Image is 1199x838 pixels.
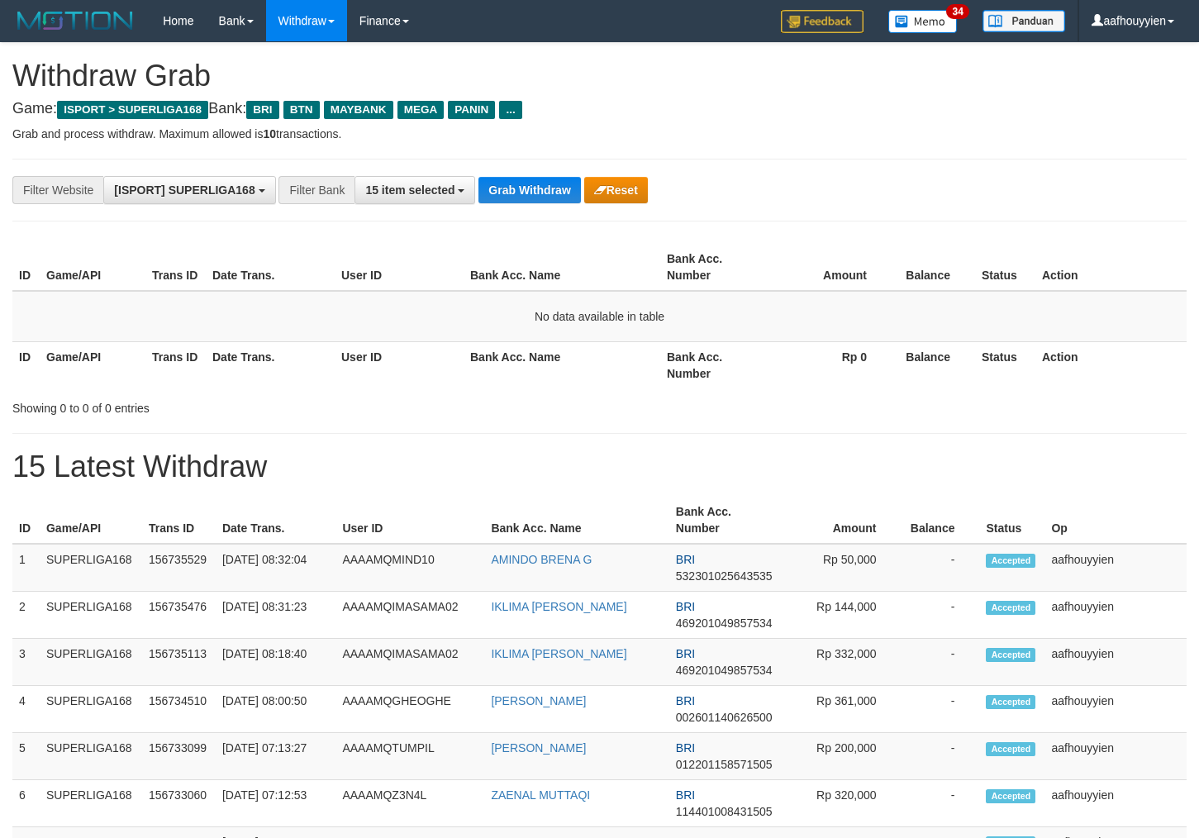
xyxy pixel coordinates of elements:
[766,341,892,388] th: Rp 0
[246,101,278,119] span: BRI
[1035,341,1187,388] th: Action
[12,733,40,780] td: 5
[1044,780,1187,827] td: aafhouyyien
[1044,544,1187,592] td: aafhouyyien
[278,176,354,204] div: Filter Bank
[676,664,773,677] span: Copy 469201049857534 to clipboard
[335,639,484,686] td: AAAAMQIMASAMA02
[142,544,216,592] td: 156735529
[324,101,393,119] span: MAYBANK
[1035,244,1187,291] th: Action
[40,244,145,291] th: Game/API
[783,544,902,592] td: Rp 50,000
[676,553,695,566] span: BRI
[892,244,975,291] th: Balance
[1044,639,1187,686] td: aafhouyyien
[12,393,488,417] div: Showing 0 to 0 of 0 entries
[946,4,968,19] span: 34
[902,592,980,639] td: -
[1044,497,1187,544] th: Op
[986,695,1035,709] span: Accepted
[12,244,40,291] th: ID
[283,101,320,119] span: BTN
[448,101,495,119] span: PANIN
[783,592,902,639] td: Rp 144,000
[1044,733,1187,780] td: aafhouyyien
[206,341,335,388] th: Date Trans.
[783,780,902,827] td: Rp 320,000
[40,780,142,827] td: SUPERLIGA168
[12,341,40,388] th: ID
[464,244,660,291] th: Bank Acc. Name
[983,10,1065,32] img: panduan.png
[40,544,142,592] td: SUPERLIGA168
[12,8,138,33] img: MOTION_logo.png
[499,101,521,119] span: ...
[40,639,142,686] td: SUPERLIGA168
[491,741,586,755] a: [PERSON_NAME]
[335,244,464,291] th: User ID
[491,647,626,660] a: IKLIMA [PERSON_NAME]
[40,733,142,780] td: SUPERLIGA168
[676,569,773,583] span: Copy 532301025643535 to clipboard
[491,694,586,707] a: [PERSON_NAME]
[1044,686,1187,733] td: aafhouyyien
[114,183,255,197] span: [ISPORT] SUPERLIGA168
[335,341,464,388] th: User ID
[676,758,773,771] span: Copy 012201158571505 to clipboard
[676,711,773,724] span: Copy 002601140626500 to clipboard
[892,341,975,388] th: Balance
[12,176,103,204] div: Filter Website
[902,497,980,544] th: Balance
[902,780,980,827] td: -
[783,497,902,544] th: Amount
[142,733,216,780] td: 156733099
[986,742,1035,756] span: Accepted
[206,244,335,291] th: Date Trans.
[335,592,484,639] td: AAAAMQIMASAMA02
[660,341,766,388] th: Bank Acc. Number
[216,686,336,733] td: [DATE] 08:00:50
[660,244,766,291] th: Bank Acc. Number
[781,10,864,33] img: Feedback.jpg
[40,341,145,388] th: Game/API
[676,600,695,613] span: BRI
[12,291,1187,342] td: No data available in table
[263,127,276,140] strong: 10
[142,639,216,686] td: 156735113
[676,741,695,755] span: BRI
[335,733,484,780] td: AAAAMQTUMPIL
[676,647,695,660] span: BRI
[216,544,336,592] td: [DATE] 08:32:04
[979,497,1044,544] th: Status
[783,686,902,733] td: Rp 361,000
[902,733,980,780] td: -
[40,686,142,733] td: SUPERLIGA168
[40,497,142,544] th: Game/API
[354,176,475,204] button: 15 item selected
[12,592,40,639] td: 2
[40,592,142,639] td: SUPERLIGA168
[975,244,1035,291] th: Status
[464,341,660,388] th: Bank Acc. Name
[1044,592,1187,639] td: aafhouyyien
[145,244,206,291] th: Trans ID
[12,126,1187,142] p: Grab and process withdraw. Maximum allowed is transactions.
[491,600,626,613] a: IKLIMA [PERSON_NAME]
[216,639,336,686] td: [DATE] 08:18:40
[142,497,216,544] th: Trans ID
[986,601,1035,615] span: Accepted
[902,544,980,592] td: -
[491,788,590,802] a: ZAENAL MUTTAQI
[478,177,580,203] button: Grab Withdraw
[975,341,1035,388] th: Status
[12,101,1187,117] h4: Game: Bank:
[12,639,40,686] td: 3
[584,177,648,203] button: Reset
[676,788,695,802] span: BRI
[902,639,980,686] td: -
[12,450,1187,483] h1: 15 Latest Withdraw
[335,497,484,544] th: User ID
[783,639,902,686] td: Rp 332,000
[365,183,454,197] span: 15 item selected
